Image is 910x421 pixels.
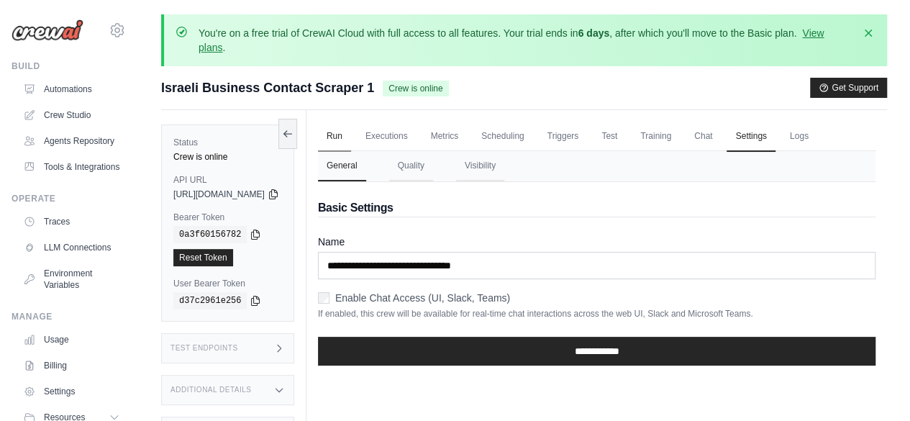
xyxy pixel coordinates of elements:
iframe: Chat Widget [838,352,910,421]
a: Executions [357,122,417,152]
a: Automations [17,78,126,101]
a: Scheduling [473,122,532,152]
button: Visibility [456,151,504,181]
a: Settings [727,122,775,152]
div: Manage [12,311,126,322]
a: LLM Connections [17,236,126,259]
a: Billing [17,354,126,377]
div: Build [12,60,126,72]
button: Get Support [810,78,887,98]
code: 0a3f60156782 [173,226,247,243]
button: Quality [389,151,433,181]
a: Agents Repository [17,130,126,153]
label: Bearer Token [173,212,282,223]
span: Israeli Business Contact Scraper 1 [161,78,374,98]
p: If enabled, this crew will be available for real-time chat interactions across the web UI, Slack ... [318,308,875,320]
strong: 6 days [578,27,609,39]
label: Name [318,235,875,249]
label: API URL [173,174,282,186]
a: Logs [781,122,817,152]
h3: Additional Details [170,386,251,394]
a: Test [593,122,626,152]
code: d37c2961e256 [173,292,247,309]
h3: Test Endpoints [170,344,238,353]
a: Chat [686,122,721,152]
button: General [318,151,366,181]
a: Environment Variables [17,262,126,296]
a: Metrics [422,122,468,152]
label: Status [173,137,282,148]
a: Run [318,122,351,152]
span: Crew is online [383,81,448,96]
div: Operate [12,193,126,204]
a: Settings [17,380,126,403]
nav: Tabs [318,151,875,181]
a: Crew Studio [17,104,126,127]
img: Logo [12,19,83,41]
p: You're on a free trial of CrewAI Cloud with full access to all features. Your trial ends in , aft... [199,26,852,55]
a: Reset Token [173,249,233,266]
h2: Basic Settings [318,199,875,217]
a: Tools & Integrations [17,155,126,178]
div: Crew is online [173,151,282,163]
a: Triggers [539,122,588,152]
a: Training [632,122,680,152]
span: [URL][DOMAIN_NAME] [173,189,265,200]
a: Traces [17,210,126,233]
label: Enable Chat Access (UI, Slack, Teams) [335,291,510,305]
label: User Bearer Token [173,278,282,289]
a: Usage [17,328,126,351]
